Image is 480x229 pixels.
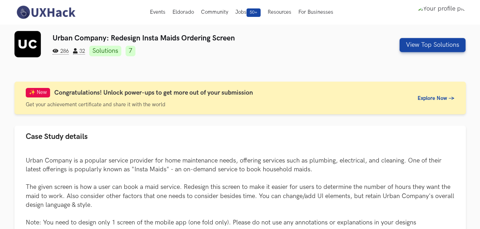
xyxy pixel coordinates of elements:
[54,89,253,96] span: Congratulations! Unlock power-ups to get more out of your submission
[26,156,455,227] p: Urban Company is a popular service provider for home maintenance needs, offering services such as...
[53,34,351,43] h3: Urban Company: Redesign Insta Maids Ordering Screen
[247,8,261,17] span: 50+
[14,82,466,114] a: ✨ New Congratulations! Unlock power-ups to get more out of your submissionGet your achievement ce...
[73,48,85,55] span: 32
[14,5,77,20] img: UXHack-logo.png
[400,38,466,52] button: View Top Solutions
[417,5,466,20] img: Your profile pic
[26,132,88,141] span: Case Study details
[89,46,121,56] a: Solutions
[126,46,135,56] a: 7
[14,31,41,57] img: Urban Company logo
[53,48,69,55] span: 286
[14,126,466,148] button: Case Study details
[26,88,50,97] span: ✨ New
[26,102,165,108] span: Get your achievement certificate and share it with the world
[418,95,455,101] span: Explore Now →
